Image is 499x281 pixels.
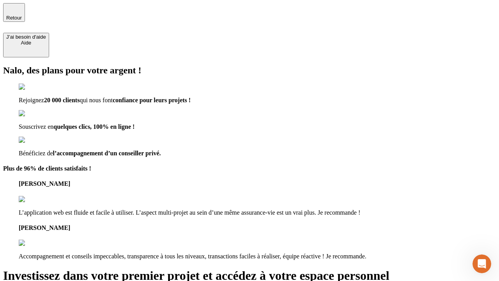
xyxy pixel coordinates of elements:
span: Bénéficiez de [19,150,53,157]
iframe: Intercom live chat [472,254,491,273]
img: checkmark [19,110,52,117]
button: Retour [3,3,25,22]
div: J’ai besoin d'aide [6,34,46,40]
span: Retour [6,15,22,21]
span: quelques clics, 100% en ligne ! [53,123,134,130]
p: Accompagnement et conseils impeccables, transparence à tous les niveaux, transactions faciles à r... [19,253,496,260]
img: reviews stars [19,240,57,247]
span: l’accompagnement d’un conseiller privé. [53,150,161,157]
img: checkmark [19,84,52,91]
button: J’ai besoin d'aideAide [3,33,49,57]
img: checkmark [19,137,52,144]
span: qui nous font [80,97,112,103]
h4: Plus de 96% de clients satisfaits ! [3,165,496,172]
div: Aide [6,40,46,46]
img: reviews stars [19,196,57,203]
span: Rejoignez [19,97,44,103]
span: Souscrivez en [19,123,53,130]
span: confiance pour leurs projets ! [113,97,191,103]
h2: Nalo, des plans pour votre argent ! [3,65,496,76]
h4: [PERSON_NAME] [19,224,496,231]
h4: [PERSON_NAME] [19,180,496,187]
p: L’application web est fluide et facile à utiliser. L’aspect multi-projet au sein d’une même assur... [19,209,496,216]
span: 20 000 clients [44,97,80,103]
